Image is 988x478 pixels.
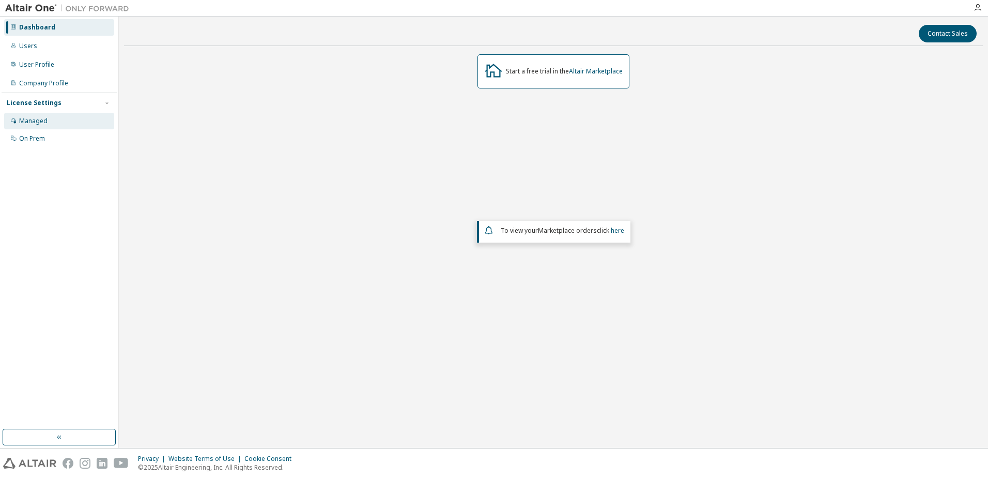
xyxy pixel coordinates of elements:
[569,67,623,76] a: Altair Marketplace
[114,458,129,469] img: youtube.svg
[501,226,624,235] span: To view your click
[19,23,55,32] div: Dashboard
[611,226,624,235] a: here
[7,99,61,107] div: License Settings
[63,458,73,469] img: facebook.svg
[97,458,107,469] img: linkedin.svg
[244,455,298,463] div: Cookie Consent
[80,458,90,469] img: instagram.svg
[19,79,68,87] div: Company Profile
[919,25,977,42] button: Contact Sales
[506,67,623,76] div: Start a free trial in the
[19,135,45,143] div: On Prem
[3,458,56,469] img: altair_logo.svg
[19,42,37,50] div: Users
[19,61,54,69] div: User Profile
[168,455,244,463] div: Website Terms of Use
[19,117,48,125] div: Managed
[138,455,168,463] div: Privacy
[538,226,597,235] em: Marketplace orders
[5,3,134,13] img: Altair One
[138,463,298,472] p: © 2025 Altair Engineering, Inc. All Rights Reserved.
